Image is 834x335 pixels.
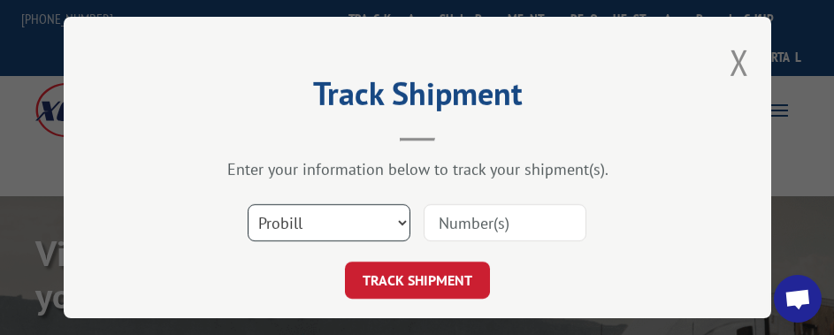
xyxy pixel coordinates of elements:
h2: Track Shipment [152,81,683,115]
button: TRACK SHIPMENT [345,262,490,299]
a: Open chat [774,275,822,323]
input: Number(s) [424,204,586,241]
div: Enter your information below to track your shipment(s). [152,159,683,179]
button: Close modal [730,39,749,86]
